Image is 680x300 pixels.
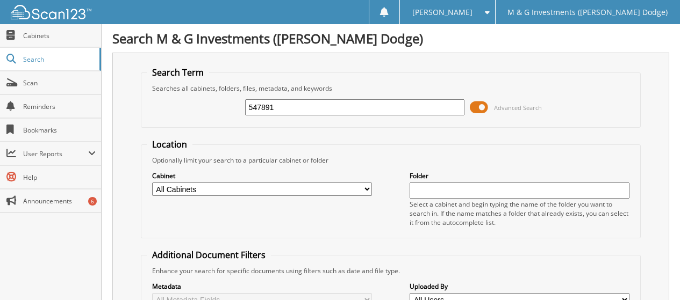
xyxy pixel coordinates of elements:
span: [PERSON_NAME] [412,9,473,16]
legend: Additional Document Filters [147,249,271,261]
span: Reminders [23,102,96,111]
legend: Search Term [147,67,209,78]
img: scan123-logo-white.svg [11,5,91,19]
span: Advanced Search [494,104,542,112]
div: Enhance your search for specific documents using filters such as date and file type. [147,266,635,275]
label: Folder [410,171,629,180]
span: Scan [23,78,96,87]
span: Search [23,55,94,64]
iframe: Chat Widget [626,248,680,300]
span: Announcements [23,196,96,206]
div: 6 [88,197,97,206]
span: Cabinets [23,31,96,40]
label: Cabinet [152,171,372,180]
label: Uploaded By [410,282,629,291]
span: Bookmarks [23,126,96,135]
div: Select a cabinet and begin typing the name of the folder you want to search in. If the name match... [410,200,629,227]
span: M & G Investments ([PERSON_NAME] Dodge) [507,9,668,16]
div: Optionally limit your search to a particular cabinet or folder [147,156,635,165]
legend: Location [147,138,192,150]
label: Metadata [152,282,372,291]
span: Help [23,173,96,182]
div: Searches all cabinets, folders, files, metadata, and keywords [147,84,635,93]
span: User Reports [23,149,88,158]
h1: Search M & G Investments ([PERSON_NAME] Dodge) [112,30,669,47]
